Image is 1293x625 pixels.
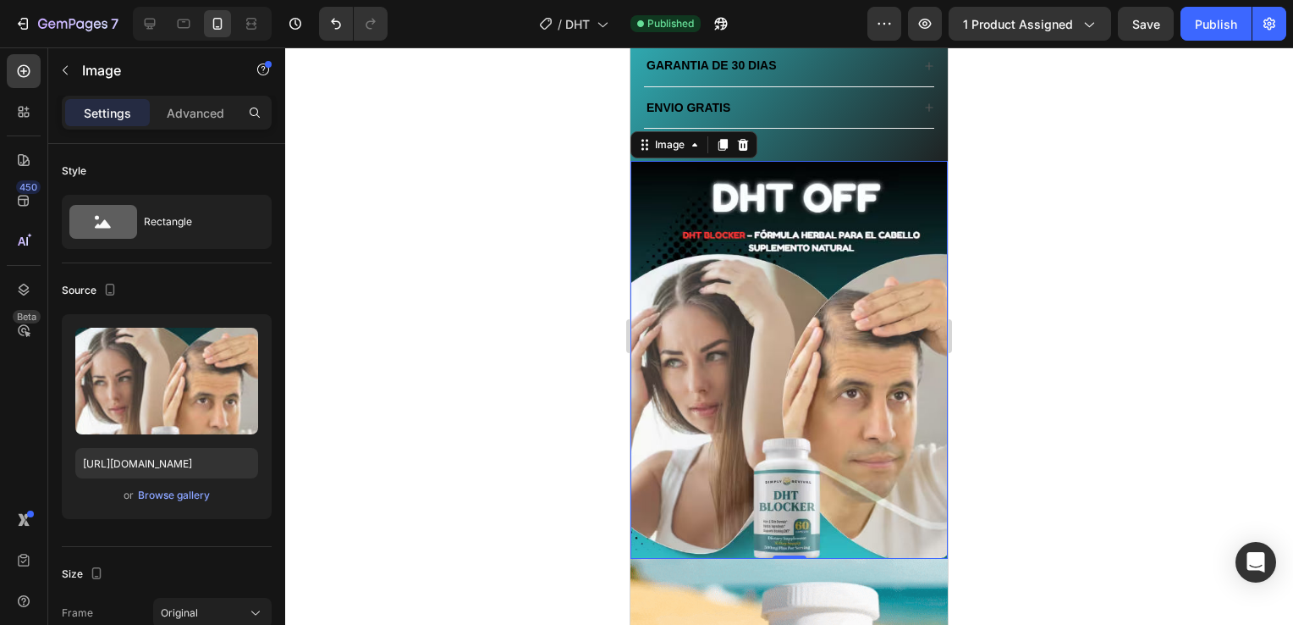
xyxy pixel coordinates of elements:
p: Image [82,60,226,80]
p: 7 [111,14,118,34]
button: 7 [7,7,126,41]
iframe: Design area [630,47,948,625]
div: Open Intercom Messenger [1235,542,1276,583]
span: Original [161,606,198,621]
label: Frame [62,606,93,621]
span: 1 product assigned [963,15,1073,33]
p: Advanced [167,104,224,122]
button: Save [1118,7,1174,41]
span: DHT [565,15,590,33]
div: Undo/Redo [319,7,388,41]
span: Published [647,16,694,31]
div: Source [62,279,120,302]
img: preview-image [75,328,258,434]
button: Browse gallery [137,487,211,504]
div: Publish [1195,15,1237,33]
div: 450 [16,180,41,194]
span: Save [1132,17,1160,31]
div: Size [62,563,107,586]
p: Settings [84,104,131,122]
div: Style [62,163,86,179]
button: 1 product assigned [949,7,1111,41]
span: or [124,485,134,506]
button: Publish [1180,7,1252,41]
span: / [558,15,562,33]
div: Browse gallery [138,488,210,503]
div: Rectangle [144,202,247,241]
input: https://example.com/image.jpg [75,448,258,478]
div: Beta [13,310,41,324]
